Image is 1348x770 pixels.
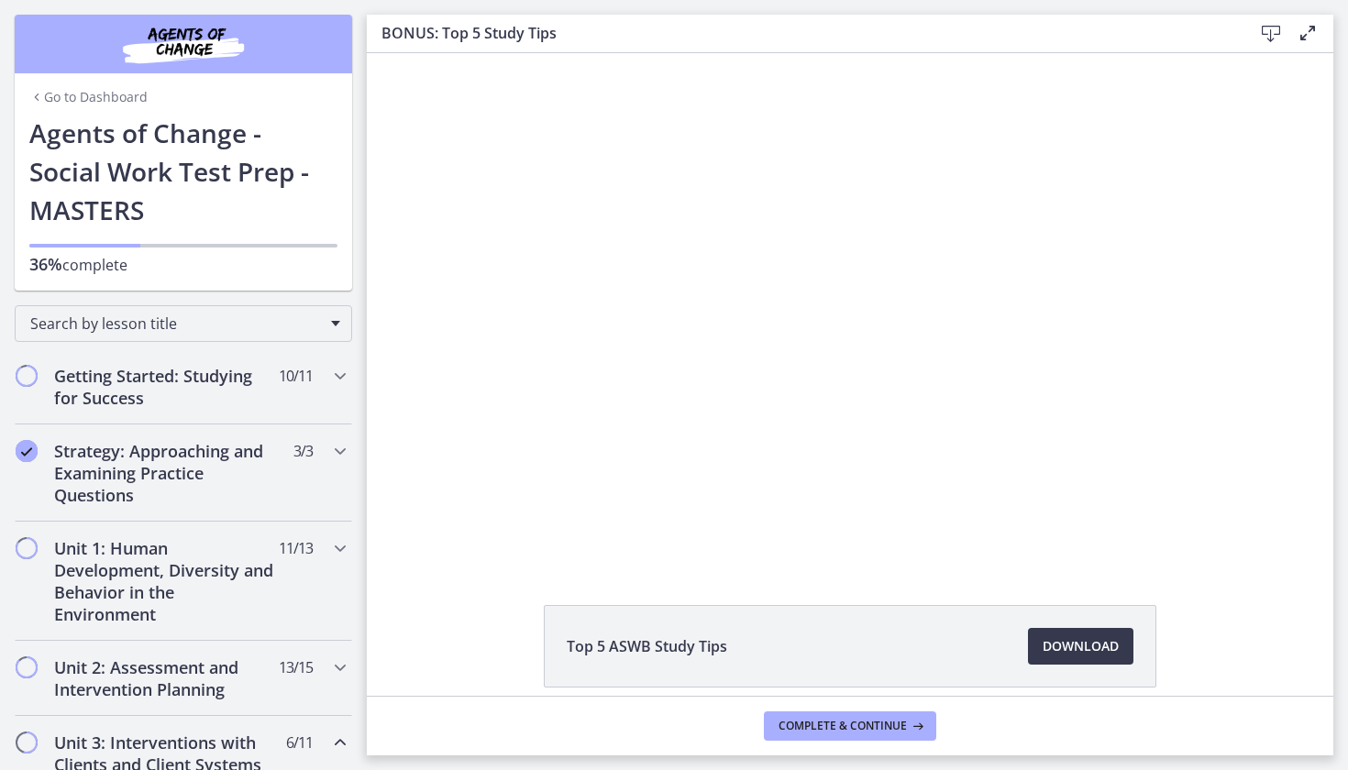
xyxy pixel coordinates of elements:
[29,88,148,106] a: Go to Dashboard
[764,711,936,741] button: Complete & continue
[279,537,313,559] span: 11 / 13
[779,719,907,733] span: Complete & continue
[367,53,1333,563] iframe: Video Lesson
[15,305,352,342] div: Search by lesson title
[286,731,313,753] span: 6 / 11
[567,635,727,657] span: Top 5 ASWB Study Tips
[279,365,313,387] span: 10 / 11
[1043,635,1119,657] span: Download
[29,253,62,275] span: 36%
[293,440,313,462] span: 3 / 3
[279,656,313,678] span: 13 / 15
[1028,628,1133,665] a: Download
[54,365,278,409] h2: Getting Started: Studying for Success
[54,440,278,506] h2: Strategy: Approaching and Examining Practice Questions
[29,114,337,229] h1: Agents of Change - Social Work Test Prep - MASTERS
[73,22,293,66] img: Agents of Change
[29,253,337,276] p: complete
[381,22,1223,44] h3: BONUS: Top 5 Study Tips
[54,537,278,625] h2: Unit 1: Human Development, Diversity and Behavior in the Environment
[54,656,278,700] h2: Unit 2: Assessment and Intervention Planning
[16,440,38,462] i: Completed
[30,313,322,334] span: Search by lesson title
